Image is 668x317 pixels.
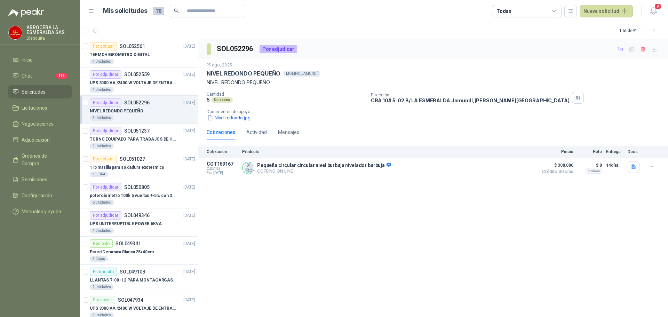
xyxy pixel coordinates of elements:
[183,156,195,163] p: [DATE]
[578,149,602,154] p: Flete
[120,44,145,49] p: SOL052561
[211,97,233,103] div: Unidades
[124,100,150,105] p: SOL052296
[90,136,176,143] p: TORNO EQUIPADO PARA TRABAJOS DE HASTA 1 METRO DE PRIMER O SEGUNDA MANO
[80,237,198,265] a: RecibidoSOL049341[DATE] Pared Cerámica Blanca 25x40cm3 Cajas
[80,208,198,237] a: Por adjudicarSOL049346[DATE] UPS UNITERRUPTIBLE POWER 6KVA1 Unidades
[371,93,570,97] p: Dirección
[90,277,173,284] p: LLANTAS 7-00 -12 PARA MONTACARGAS
[90,98,121,107] div: Por adjudicar
[8,85,72,98] a: Solicitudes
[606,161,623,169] p: 14 días
[90,211,121,220] div: Por adjudicar
[153,7,164,15] span: 78
[278,128,299,136] div: Mensajes
[118,298,143,302] p: SOL047934
[22,104,47,112] span: Licitaciones
[90,115,114,121] div: 5 Unidades
[90,200,114,205] div: 6 Unidades
[90,284,114,290] div: 2 Unidades
[22,208,61,215] span: Manuales y ayuda
[217,43,254,54] h3: SOL052296
[90,51,150,58] p: TERMOHIGROMETRO DIGITAL
[90,228,114,233] div: 1 Unidades
[207,149,238,154] p: Cotización
[22,72,32,80] span: Chat
[9,26,22,39] img: Company Logo
[8,117,72,130] a: Negociaciones
[22,120,54,128] span: Negociaciones
[80,152,198,180] a: Por cotizarSOL051027[DATE] 1 lb masilla para soldadura exotermica1 LIBRA
[242,149,534,154] p: Producto
[207,128,235,136] div: Cotizaciones
[174,8,179,13] span: search
[242,162,254,174] img: Company Logo
[80,124,198,152] a: Por adjudicarSOL051237[DATE] TORNO EQUIPADO PARA TRABAJOS DE HASTA 1 METRO DE PRIMER O SEGUNDA MA...
[80,68,198,96] a: Por adjudicarSOL052559[DATE] UPS 3000 VA /2400 W VOLTAJE DE ENTRADA / SALIDA 12V ON LINE1 Unidades
[183,43,195,50] p: [DATE]
[124,185,150,190] p: SOL050805
[90,59,114,64] div: 1 Unidades
[90,221,162,227] p: UPS UNITERRUPTIBLE POWER 6KVA
[183,269,195,275] p: [DATE]
[116,241,141,246] p: SOL049341
[80,180,198,208] a: Por adjudicarSOL050805[DATE] potenciometro 100k 5 vueltas +-5% con Dial perilla6 Unidades
[257,168,391,174] p: COFEIND ON LINE
[8,8,44,17] img: Logo peakr
[647,5,660,17] button: 9
[90,249,154,255] p: Pared Cerámica Blanca 25x40cm
[539,169,573,174] span: Crédito 30 días
[207,161,238,167] p: COT169167
[90,108,143,114] p: NIVEL REDONDO PEQUEÑO
[120,269,145,274] p: SOL049108
[207,171,238,175] span: Exp: [DATE]
[257,163,391,169] p: Pequeña circular circular nivel burbuja nivelador burbuja
[496,7,511,15] div: Todas
[183,71,195,78] p: [DATE]
[90,42,117,50] div: Por cotizar
[90,305,176,312] p: UPS 3000 VA /2400 W VOLTAJE DE ENTRADA / SALIDA 12V ON LINE
[103,6,148,16] h1: Mis solicitudes
[80,39,198,68] a: Por cotizarSOL052561[DATE] TERMOHIGROMETRO DIGITAL1 Unidades
[90,268,117,276] div: En tránsito
[8,101,72,114] a: Licitaciones
[90,87,114,93] div: 1 Unidades
[580,5,633,17] button: Nueva solicitud
[8,189,72,202] a: Configuración
[90,80,176,86] p: UPS 3000 VA /2400 W VOLTAJE DE ENTRADA / SALIDA 12V ON LINE
[371,97,570,103] p: CRA 10# 5-02 B/ LA ESMERALDA Jamundí , [PERSON_NAME][GEOGRAPHIC_DATA]
[8,53,72,66] a: Inicio
[26,36,72,40] p: Blanquita
[22,192,52,199] span: Configuración
[22,88,46,96] span: Solicitudes
[578,161,602,169] p: $ 0
[22,152,65,167] span: Órdenes de Compra
[8,69,72,82] a: Chat193
[90,155,117,163] div: Por cotizar
[22,176,47,183] span: Remisiones
[26,25,72,35] p: ARROCERA LA ESMERALDA SAS
[539,161,573,169] span: $ 300.000
[90,183,121,191] div: Por adjudicar
[207,70,280,77] p: NIVEL REDONDO PEQUEÑO
[90,192,176,199] p: potenciometro 100k 5 vueltas +-5% con Dial perilla
[207,167,238,171] span: C: [DATE]
[80,265,198,293] a: En tránsitoSOL049108[DATE] LLANTAS 7-00 -12 PARA MONTACARGAS2 Unidades
[22,136,50,144] span: Adjudicación
[90,256,108,262] div: 3 Cajas
[90,70,121,79] div: Por adjudicar
[183,128,195,134] p: [DATE]
[90,172,108,177] div: 1 LIBRA
[80,96,198,124] a: Por adjudicarSOL052296[DATE] NIVEL REDONDO PEQUEÑO5 Unidades
[654,3,662,10] span: 9
[8,133,72,146] a: Adjudicación
[207,92,365,97] p: Cantidad
[183,240,195,247] p: [DATE]
[207,79,660,86] p: NIVEL REDONDO PEQUEÑO
[90,296,115,304] div: Por enviar
[8,149,72,170] a: Órdenes de Compra
[183,212,195,219] p: [DATE]
[619,25,660,36] div: 1 - 50 de 91
[183,100,195,106] p: [DATE]
[90,164,164,171] p: 1 lb masilla para soldadura exotermica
